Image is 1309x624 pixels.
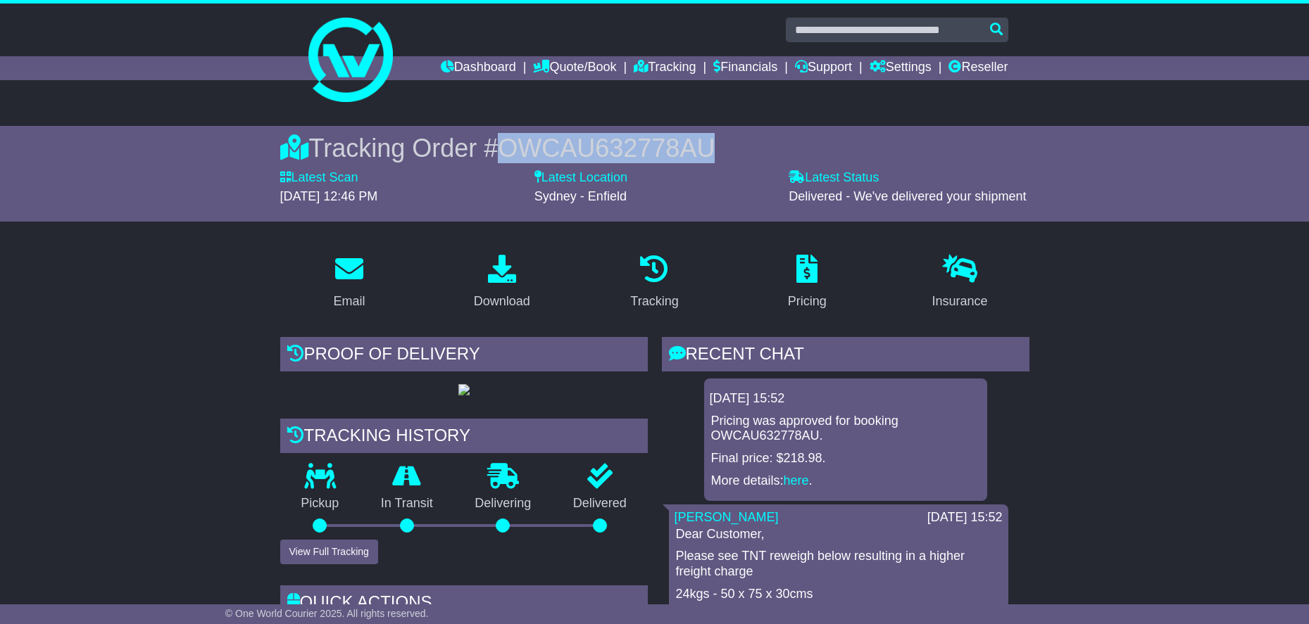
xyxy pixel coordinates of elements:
[280,419,648,457] div: Tracking history
[711,414,980,444] p: Pricing was approved for booking OWCAU632778AU.
[634,56,696,80] a: Tracking
[498,134,715,163] span: OWCAU632778AU
[927,510,1003,526] div: [DATE] 15:52
[779,250,836,316] a: Pricing
[465,250,539,316] a: Download
[225,608,429,619] span: © One World Courier 2025. All rights reserved.
[630,292,678,311] div: Tracking
[454,496,553,511] p: Delivering
[789,170,879,186] label: Latest Status
[441,56,516,80] a: Dashboard
[675,510,779,524] a: [PERSON_NAME]
[676,527,1001,542] p: Dear Customer,
[280,189,378,203] span: [DATE] 12:46 PM
[662,337,1029,375] div: RECENT CHAT
[788,292,827,311] div: Pricing
[474,292,530,311] div: Download
[280,170,358,186] label: Latest Scan
[795,56,852,80] a: Support
[923,250,997,316] a: Insurance
[676,587,1001,602] p: 24kgs - 50 x 75 x 30cms
[676,549,1001,579] p: Please see TNT reweigh below resulting in a higher freight charge
[552,496,648,511] p: Delivered
[789,189,1026,203] span: Delivered - We've delivered your shipment
[932,292,988,311] div: Insurance
[458,384,470,395] img: GetPodImage
[784,473,809,488] a: here
[711,473,980,489] p: More details: .
[870,56,932,80] a: Settings
[280,337,648,375] div: Proof of Delivery
[534,170,627,186] label: Latest Location
[711,451,980,466] p: Final price: $218.98.
[280,540,378,564] button: View Full Tracking
[280,496,361,511] p: Pickup
[710,391,982,407] div: [DATE] 15:52
[534,189,627,203] span: Sydney - Enfield
[280,585,648,623] div: Quick Actions
[713,56,777,80] a: Financials
[621,250,687,316] a: Tracking
[533,56,616,80] a: Quote/Book
[280,133,1029,163] div: Tracking Order #
[360,496,454,511] p: In Transit
[324,250,374,316] a: Email
[333,292,365,311] div: Email
[948,56,1008,80] a: Reseller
